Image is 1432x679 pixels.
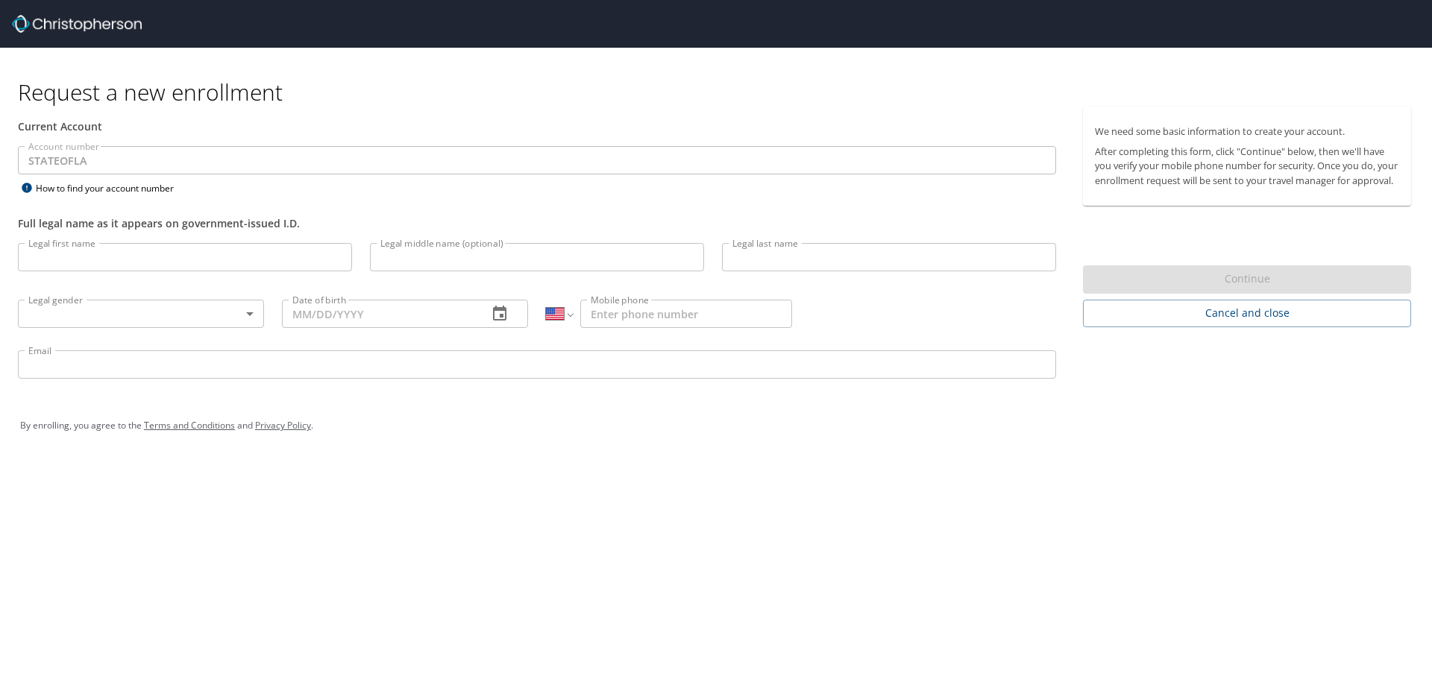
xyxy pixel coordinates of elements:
[144,419,235,432] a: Terms and Conditions
[580,300,792,328] input: Enter phone number
[282,300,476,328] input: MM/DD/YYYY
[1095,124,1399,139] p: We need some basic information to create your account.
[18,300,264,328] div: ​
[18,215,1056,231] div: Full legal name as it appears on government-issued I.D.
[255,419,311,432] a: Privacy Policy
[18,119,1056,134] div: Current Account
[18,179,204,198] div: How to find your account number
[1095,145,1399,188] p: After completing this form, click "Continue" below, then we'll have you verify your mobile phone ...
[12,15,142,33] img: cbt logo
[18,78,1423,107] h1: Request a new enrollment
[1095,304,1399,323] span: Cancel and close
[20,407,1412,444] div: By enrolling, you agree to the and .
[1083,300,1411,327] button: Cancel and close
